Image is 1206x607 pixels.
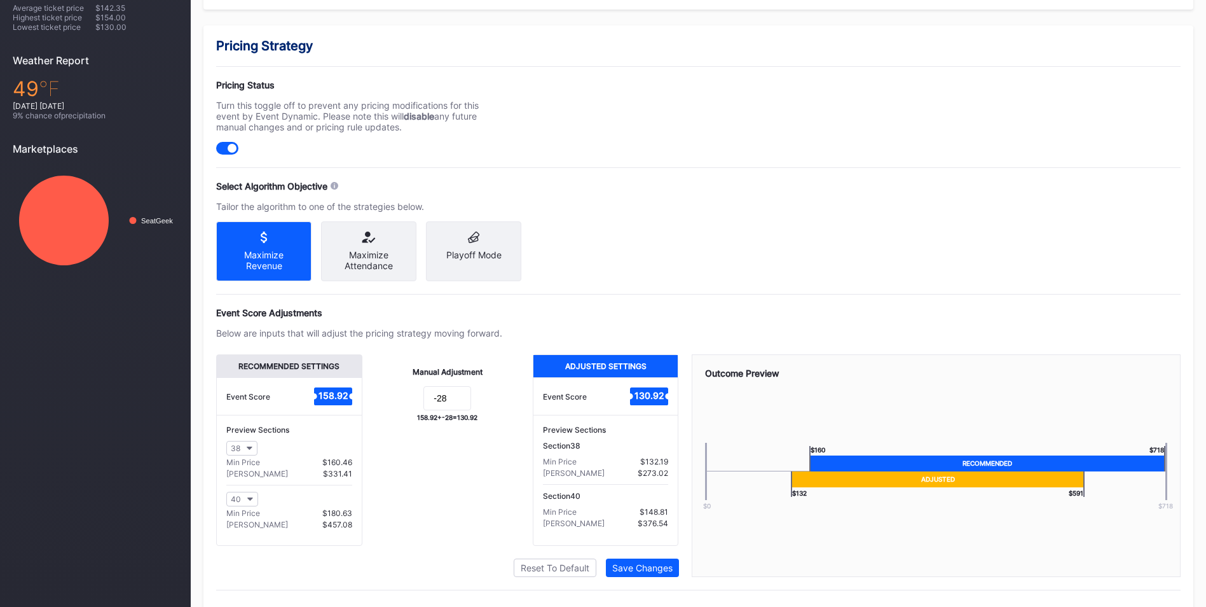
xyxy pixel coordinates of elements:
div: $ 132 [791,487,807,497]
div: 40 [231,494,241,504]
div: $ 718 [1149,446,1165,456]
button: Save Changes [606,559,679,577]
div: $ 160 [809,446,825,456]
div: 158.92 + -28 = 130.92 [417,414,477,421]
div: $376.54 [638,519,668,528]
div: Select Algorithm Objective [216,181,327,192]
div: Marketplaces [13,143,178,155]
div: [PERSON_NAME] [543,519,605,528]
div: Min Price [226,508,260,518]
div: $0 [685,502,729,510]
div: $ 718 [1143,502,1188,510]
div: Adjusted [791,471,1085,487]
div: $ 591 [1069,487,1085,497]
button: Reset To Default [514,559,596,577]
button: 40 [226,492,258,506]
div: 49 [13,76,178,101]
div: Outcome Preview [705,368,1168,379]
div: Average ticket price [13,3,95,13]
div: Lowest ticket price [13,22,95,32]
div: Manual Adjustment [413,367,483,377]
div: Save Changes [612,562,673,573]
button: 38 [226,441,257,456]
div: [PERSON_NAME] [226,520,288,529]
div: Event Score Adjustments [216,307,1181,318]
div: Adjusted Settings [533,355,678,377]
div: $148.81 [640,507,668,517]
div: Min Price [543,457,577,466]
text: 130.92 [634,390,664,401]
div: $180.63 [322,508,352,518]
div: Event Score [543,392,587,401]
div: 9 % chance of precipitation [13,111,178,120]
div: Pricing Status [216,80,502,90]
div: $331.41 [323,469,352,478]
div: Playoff Mode [436,249,511,260]
div: Maximize Attendance [331,249,406,271]
div: [PERSON_NAME] [226,469,288,478]
div: Maximize Revenue [226,249,301,271]
text: SeatGeek [141,217,173,225]
div: Min Price [543,507,577,517]
div: Section 38 [543,441,669,450]
div: $154.00 [95,13,178,22]
div: Weather Report [13,54,178,67]
div: Recommended Settings [217,355,362,377]
div: $273.02 [638,468,668,478]
svg: Chart title [13,165,178,276]
div: Pricing Strategy [216,38,1181,53]
div: Preview Sections [226,425,352,435]
div: $142.35 [95,3,178,13]
span: ℉ [39,76,60,101]
div: Recommended [809,456,1165,471]
div: 38 [231,443,240,453]
div: [DATE] [DATE] [13,101,178,111]
div: $130.00 [95,22,178,32]
div: Reset To Default [521,562,589,573]
div: Below are inputs that will adjust the pricing strategy moving forward. [216,328,502,338]
div: [PERSON_NAME] [543,468,605,478]
div: $457.08 [322,520,352,529]
div: Section 40 [543,491,669,501]
div: $160.46 [322,457,352,467]
div: Event Score [226,392,270,401]
div: Tailor the algorithm to one of the strategies below. [216,201,502,212]
div: Turn this toggle off to prevent any pricing modifications for this event by Event Dynamic. Please... [216,100,502,132]
div: Highest ticket price [13,13,95,22]
div: Min Price [226,457,260,467]
div: Preview Sections [543,425,669,435]
strong: disable [404,111,434,122]
div: $132.19 [640,457,668,466]
text: 158.92 [318,390,348,401]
